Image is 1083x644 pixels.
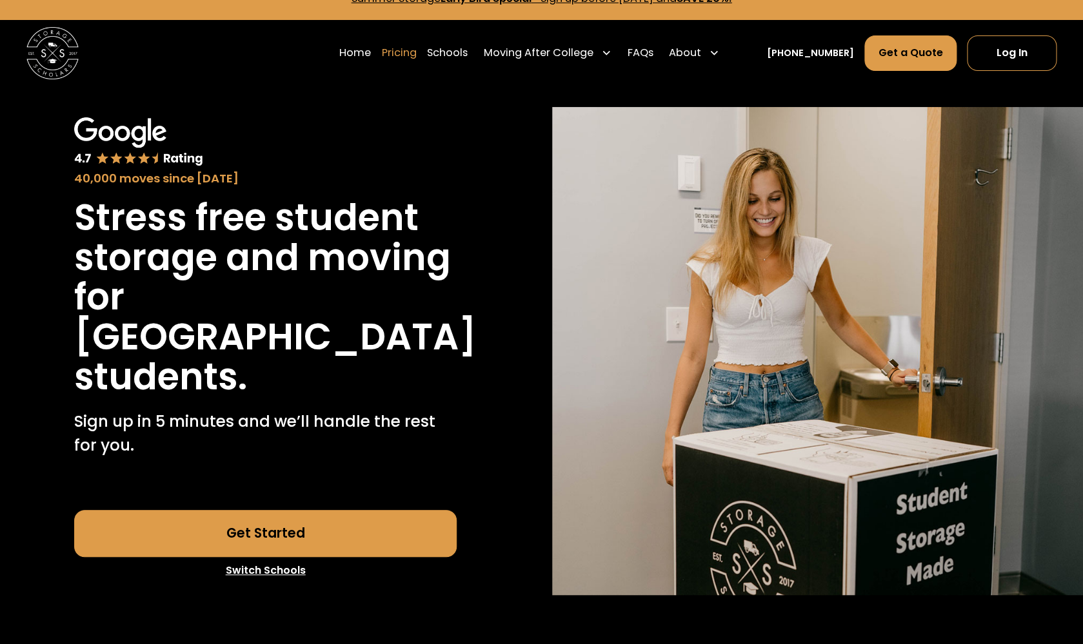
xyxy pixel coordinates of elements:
div: 40,000 moves since [DATE] [74,170,457,188]
a: Home [339,35,371,72]
div: About [664,35,725,72]
div: About [669,45,701,61]
img: Storage Scholars main logo [26,27,79,80]
a: Switch Schools [74,557,457,584]
a: Pricing [382,35,417,72]
a: Get Started [74,510,457,557]
a: Log In [967,35,1057,71]
div: Moving After College [483,45,593,61]
img: Google 4.7 star rating [74,117,203,167]
a: [PHONE_NUMBER] [767,46,854,60]
h1: students. [74,357,247,397]
h1: Stress free student storage and moving for [74,198,457,317]
img: Storage Scholars will have everything waiting for you in your room when you arrive to campus. [552,107,1083,595]
a: Schools [427,35,468,72]
h1: [GEOGRAPHIC_DATA] [74,317,477,357]
a: FAQs [627,35,653,72]
a: Get a Quote [864,35,957,71]
p: Sign up in 5 minutes and we’ll handle the rest for you. [74,410,457,458]
div: Moving After College [478,35,617,72]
